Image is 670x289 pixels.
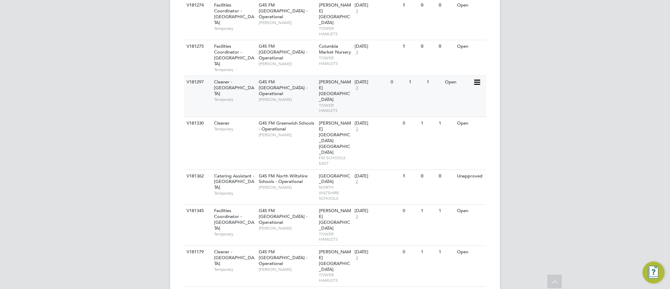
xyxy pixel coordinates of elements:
[437,205,455,217] div: 1
[401,246,419,258] div: 0
[214,267,255,272] span: Temporary
[319,120,351,155] span: [PERSON_NAME][GEOGRAPHIC_DATA] [GEOGRAPHIC_DATA]
[319,55,351,66] span: TOWER HAMLETS
[319,173,350,185] span: [GEOGRAPHIC_DATA]
[455,170,485,183] div: Unapproved
[319,43,351,55] span: Columbia Market Nursery
[214,79,254,96] span: Cleaner - [GEOGRAPHIC_DATA]
[425,76,443,89] div: 1
[259,185,315,190] span: [PERSON_NAME]
[259,120,314,132] span: G4S FM Greenwich Schools - Operational
[355,214,359,220] span: 3
[443,76,473,89] div: Open
[185,117,209,130] div: V181330
[319,155,351,166] span: FM SCHOOLS EAST
[259,61,315,67] span: [PERSON_NAME]
[214,43,254,67] span: Facilities Coordinator - [GEOGRAPHIC_DATA]
[407,76,425,89] div: 1
[319,103,351,113] span: TOWER HAMLETS
[214,126,255,132] span: Temporary
[319,249,351,272] span: [PERSON_NAME][GEOGRAPHIC_DATA]
[437,117,455,130] div: 1
[214,208,254,231] span: Facilities Coordinator - [GEOGRAPHIC_DATA]
[355,120,399,126] div: [DATE]
[455,40,485,53] div: Open
[319,79,351,102] span: [PERSON_NAME][GEOGRAPHIC_DATA]
[319,185,351,201] span: NORTH WILTSHIRE SCHOOLS
[355,44,399,49] div: [DATE]
[419,40,437,53] div: 0
[259,267,315,272] span: [PERSON_NAME]
[355,255,359,261] span: 3
[355,8,359,14] span: 3
[319,26,351,36] span: TOWER HAMLETS
[319,208,351,231] span: [PERSON_NAME][GEOGRAPHIC_DATA]
[185,170,209,183] div: V181362
[355,126,359,132] span: 3
[259,173,308,185] span: G4S FM North Wiltshire Schools - Operational
[259,2,308,20] span: G4S FM [GEOGRAPHIC_DATA] - Operational
[214,2,254,25] span: Facilities Coordinator - [GEOGRAPHIC_DATA]
[419,246,437,258] div: 1
[419,117,437,130] div: 1
[319,2,351,25] span: [PERSON_NAME][GEOGRAPHIC_DATA]
[455,205,485,217] div: Open
[185,40,209,53] div: V181275
[355,49,359,55] span: 3
[355,249,399,255] div: [DATE]
[259,226,315,231] span: [PERSON_NAME]
[437,246,455,258] div: 1
[355,208,399,214] div: [DATE]
[355,85,359,91] span: 3
[214,97,255,102] span: Temporary
[185,246,209,258] div: V181179
[214,67,255,72] span: Temporary
[355,2,399,8] div: [DATE]
[455,117,485,130] div: Open
[259,208,308,225] span: G4S FM [GEOGRAPHIC_DATA] - Operational
[259,79,308,96] span: G4S FM [GEOGRAPHIC_DATA] - Operational
[214,231,255,237] span: Temporary
[355,173,399,179] div: [DATE]
[259,249,308,266] span: G4S FM [GEOGRAPHIC_DATA] - Operational
[455,246,485,258] div: Open
[401,170,419,183] div: 1
[437,170,455,183] div: 0
[401,205,419,217] div: 0
[355,79,387,85] div: [DATE]
[389,76,407,89] div: 0
[437,40,455,53] div: 0
[259,97,315,102] span: [PERSON_NAME]
[259,20,315,25] span: [PERSON_NAME]
[319,272,351,283] span: TOWER HAMLETS
[643,262,665,284] button: Engage Resource Center
[401,40,419,53] div: 1
[401,117,419,130] div: 0
[185,76,209,89] div: V181297
[259,132,315,138] span: [PERSON_NAME]
[259,43,308,61] span: G4S FM [GEOGRAPHIC_DATA] - Operational
[319,231,351,242] span: TOWER HAMLETS
[214,190,255,196] span: Temporary
[214,120,230,126] span: Cleaner
[214,173,254,190] span: Catering Assistant - [GEOGRAPHIC_DATA]
[214,26,255,31] span: Temporary
[419,170,437,183] div: 0
[214,249,254,266] span: Cleaner - [GEOGRAPHIC_DATA]
[419,205,437,217] div: 1
[185,205,209,217] div: V181345
[355,179,359,185] span: 2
